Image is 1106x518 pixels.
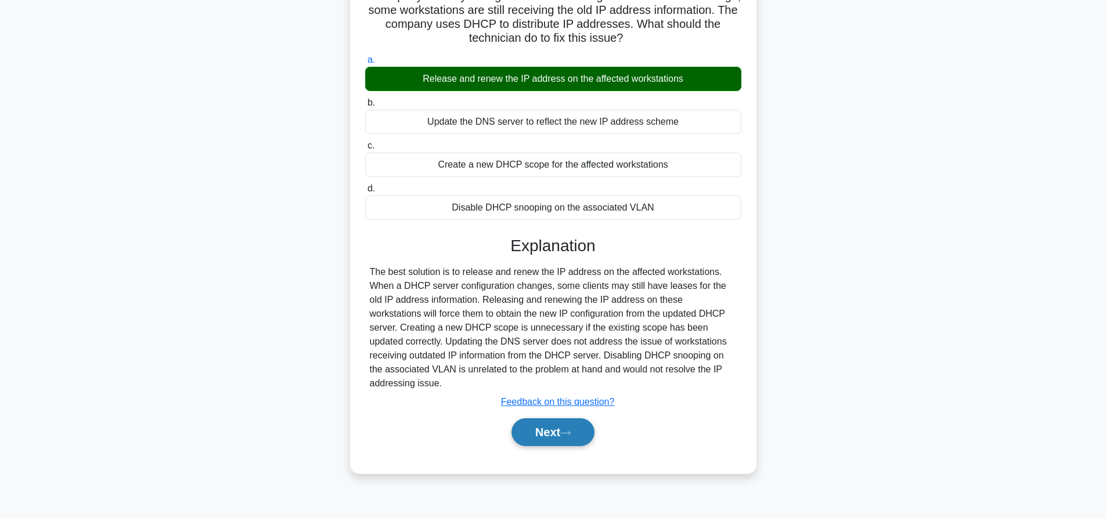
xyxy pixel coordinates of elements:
[365,153,741,177] div: Create a new DHCP scope for the affected workstations
[501,397,615,407] a: Feedback on this question?
[372,236,734,256] h3: Explanation
[368,140,374,150] span: c.
[368,183,375,193] span: d.
[365,67,741,91] div: Release and renew the IP address on the affected workstations
[511,418,595,446] button: Next
[365,195,741,220] div: Disable DHCP snooping on the associated VLAN
[365,110,741,134] div: Update the DNS server to reflect the new IP address scheme
[368,55,375,64] span: a.
[370,265,737,390] div: The best solution is to release and renew the IP address on the affected workstations. When a DHC...
[368,97,375,107] span: b.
